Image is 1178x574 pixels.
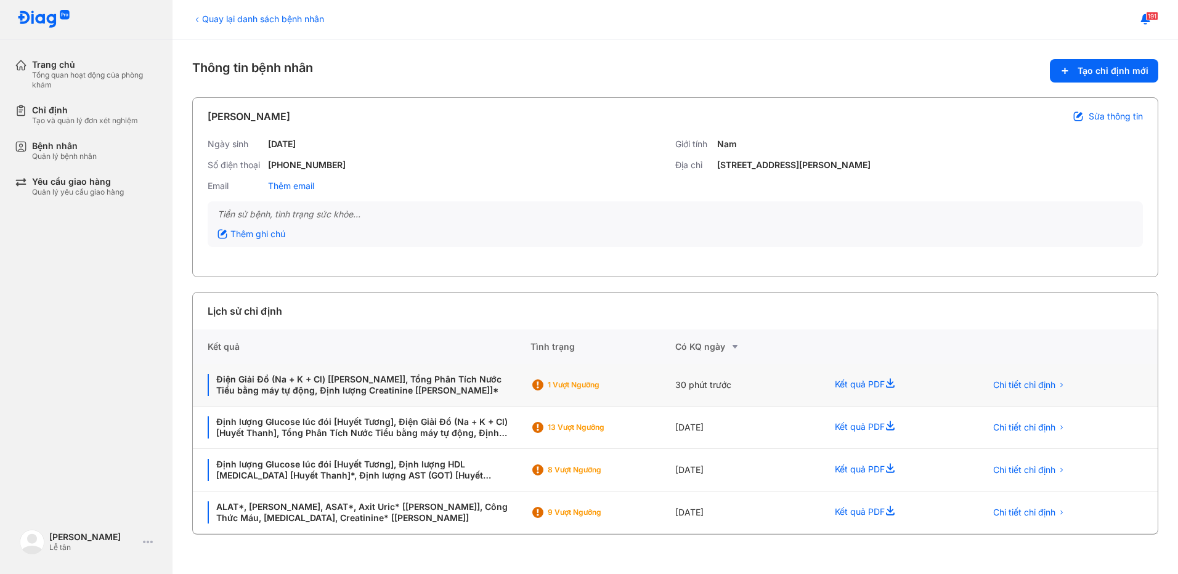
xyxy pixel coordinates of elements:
img: logo [20,530,44,554]
div: Nam [717,139,737,150]
div: Kết quả PDF [820,491,971,534]
span: Tạo chỉ định mới [1078,65,1148,76]
img: logo [17,10,70,29]
button: Chi tiết chỉ định [986,376,1073,394]
div: [DATE] [268,139,296,150]
div: Định lượng Glucose lúc đói [Huyết Tương], Định lượng HDL [MEDICAL_DATA] [Huyết Thanh]*, Định lượn... [208,459,516,481]
div: Kết quả [193,329,530,364]
button: Tạo chỉ định mới [1050,59,1158,83]
div: Bệnh nhân [32,140,97,152]
div: Lễ tân [49,543,138,552]
div: 8 Vượt ngưỡng [548,465,646,475]
div: Tạo và quản lý đơn xét nghiệm [32,116,138,126]
div: Số điện thoại [208,160,263,171]
div: Chỉ định [32,105,138,116]
div: [PERSON_NAME] [208,109,290,124]
div: Điện Giải Đồ (Na + K + Cl) [[PERSON_NAME]], Tổng Phân Tích Nước Tiểu bằng máy tự động, Định lượng... [208,374,516,396]
div: [DATE] [675,406,820,449]
span: Chi tiết chỉ định [993,422,1055,433]
div: Thêm ghi chú [217,228,285,240]
div: Yêu cầu giao hàng [32,176,124,187]
div: [PHONE_NUMBER] [268,160,346,171]
span: Sửa thông tin [1089,111,1143,122]
div: Quản lý bệnh nhân [32,152,97,161]
span: Chi tiết chỉ định [993,379,1055,390]
div: 1 Vượt ngưỡng [548,380,646,390]
div: [DATE] [675,491,820,534]
div: Kết quả PDF [820,364,971,406]
div: 13 Vượt ngưỡng [548,422,646,432]
div: [DATE] [675,449,820,491]
div: 30 phút trước [675,364,820,406]
span: Chi tiết chỉ định [993,507,1055,518]
div: Tiền sử bệnh, tình trạng sức khỏe... [217,209,1133,220]
div: Trang chủ [32,59,158,70]
span: 191 [1146,12,1158,20]
div: ALAT*, [PERSON_NAME], ASAT*, Axit Uric* [[PERSON_NAME]], Công Thức Máu, [MEDICAL_DATA], Creatinin... [208,501,516,523]
div: Ngày sinh [208,139,263,150]
div: Định lượng Glucose lúc đói [Huyết Tương], Điện Giải Đồ (Na + K + Cl) [Huyết Thanh], Tổng Phân Tíc... [208,416,516,439]
div: Tình trạng [530,329,675,364]
button: Chi tiết chỉ định [986,461,1073,479]
div: 9 Vượt ngưỡng [548,507,646,517]
div: Email [208,180,263,192]
button: Chi tiết chỉ định [986,503,1073,522]
div: Có KQ ngày [675,339,820,354]
div: Kết quả PDF [820,449,971,491]
span: Chi tiết chỉ định [993,464,1055,475]
div: [STREET_ADDRESS][PERSON_NAME] [717,160,871,171]
button: Chi tiết chỉ định [986,418,1073,437]
div: Thêm email [268,180,314,192]
div: Kết quả PDF [820,406,971,449]
div: Thông tin bệnh nhân [192,59,1158,83]
div: Quay lại danh sách bệnh nhân [192,12,324,25]
div: Quản lý yêu cầu giao hàng [32,187,124,197]
div: [PERSON_NAME] [49,532,138,543]
div: Lịch sử chỉ định [208,304,282,318]
div: Giới tính [675,139,712,150]
div: Địa chỉ [675,160,712,171]
div: Tổng quan hoạt động của phòng khám [32,70,158,90]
